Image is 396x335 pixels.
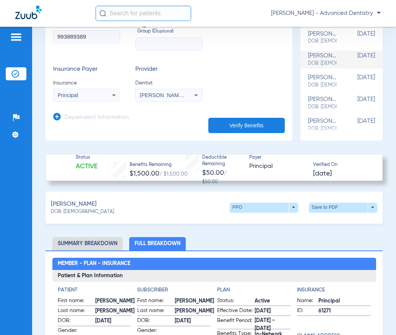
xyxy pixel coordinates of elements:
[58,307,95,316] span: Last name:
[58,92,78,98] span: Principal
[157,28,174,35] small: (optional)
[175,317,211,325] span: [DATE]
[297,297,318,306] span: Name:
[318,307,371,315] span: 61271
[337,96,375,110] span: [DATE]
[217,286,291,294] h4: Plan
[175,307,214,315] span: [PERSON_NAME]
[10,33,22,42] img: hamburger-icon
[202,169,224,176] span: $50.00
[159,171,188,177] span: / $1,500.00
[255,307,291,315] span: [DATE]
[230,203,298,213] button: PPO
[217,307,255,316] span: Effective Date:
[175,297,214,305] span: [PERSON_NAME]
[337,31,375,45] span: [DATE]
[308,31,337,45] div: [PERSON_NAME]
[137,307,175,316] span: Last name:
[337,52,375,67] span: [DATE]
[51,200,97,209] span: [PERSON_NAME]
[53,30,120,43] input: Member ID
[308,74,337,88] div: [PERSON_NAME]
[135,66,202,73] h3: Provider
[297,286,371,294] h4: Insurance
[58,286,131,294] h4: Patient
[135,79,202,87] span: Dentist
[130,170,159,177] span: $1,500.00
[76,154,97,161] span: Status
[255,321,291,329] span: [DATE] - [DATE]
[129,237,186,250] li: Full Breakdown
[308,38,337,45] span: DOB: [DEMOGRAPHIC_DATA]
[313,162,370,169] span: Verified On
[309,203,377,213] button: Save to PDF
[208,118,285,133] button: Verify Benefits
[318,297,371,305] span: Principal
[308,104,337,111] span: DOB: [DEMOGRAPHIC_DATA]
[297,307,318,316] span: ID:
[202,154,243,168] span: Deductible Remaining
[308,96,337,110] div: [PERSON_NAME]
[99,10,106,17] img: Search Icon
[249,162,306,171] span: Principal
[137,28,202,35] span: Group ID
[313,169,332,179] span: [DATE]
[308,60,337,67] span: DOB: [DEMOGRAPHIC_DATA]
[52,270,376,282] h3: Patient & Plan Information
[337,74,375,88] span: [DATE]
[76,162,97,171] span: Active
[271,10,381,17] span: [PERSON_NAME] - Advanced Dentistry
[202,171,227,184] span: / $50.00
[53,79,120,87] span: Insurance
[137,297,175,306] span: First name:
[58,297,95,306] span: First name:
[137,286,211,294] h4: Subscriber
[15,6,42,19] img: Zuub Logo
[52,237,123,250] li: Summary Breakdown
[308,82,337,89] span: DOB: [DEMOGRAPHIC_DATA]
[137,317,175,326] span: DOB:
[65,114,129,122] h3: Dependent Information
[53,66,120,73] h3: Insurance Payer
[130,162,188,169] span: Benefits Remaining
[308,52,337,67] div: [PERSON_NAME]
[53,21,120,50] label: Member ID
[95,307,135,315] span: [PERSON_NAME]
[337,118,375,132] span: [DATE]
[217,297,255,306] span: Status:
[58,317,95,326] span: DOB:
[96,6,191,21] input: Search for patients
[95,297,135,305] span: [PERSON_NAME]
[140,92,215,98] span: [PERSON_NAME] 1316321540
[249,154,306,161] span: Payer
[52,258,376,270] h2: Member - Plan - Insurance
[217,317,255,329] span: Benefit Period:
[308,118,337,132] div: [PERSON_NAME]
[95,317,131,325] span: [DATE]
[51,209,114,216] span: DOB: [DEMOGRAPHIC_DATA]
[255,297,291,305] span: Active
